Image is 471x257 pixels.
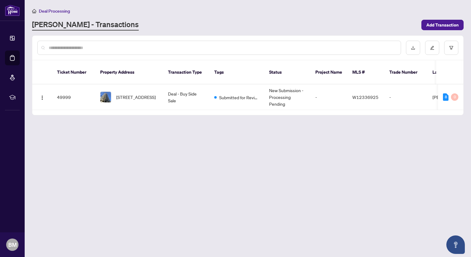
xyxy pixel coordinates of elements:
th: Status [264,60,310,84]
td: - [384,84,428,110]
td: Deal - Buy Side Sale [163,84,209,110]
span: Submitted for Review [219,94,259,101]
th: Property Address [95,60,163,84]
td: 49999 [52,84,95,110]
span: home [32,9,36,13]
button: download [406,41,420,55]
div: 0 [451,93,458,101]
th: MLS # [347,60,384,84]
button: Add Transaction [421,20,464,30]
td: - [310,84,347,110]
button: filter [444,41,458,55]
span: Deal Processing [39,8,70,14]
th: Project Name [310,60,347,84]
button: Open asap [446,235,465,254]
img: logo [5,5,20,16]
img: Logo [40,95,45,100]
button: edit [425,41,439,55]
span: W12336925 [352,94,379,100]
th: Trade Number [384,60,428,84]
button: Logo [37,92,47,102]
span: edit [430,46,434,50]
span: [STREET_ADDRESS] [116,94,156,100]
a: [PERSON_NAME] - Transactions [32,19,139,31]
th: Tags [209,60,264,84]
span: download [411,46,415,50]
th: Transaction Type [163,60,209,84]
div: 8 [443,93,448,101]
span: filter [449,46,453,50]
th: Ticket Number [52,60,95,84]
span: Add Transaction [426,20,459,30]
span: BM [8,240,17,249]
td: New Submission - Processing Pending [264,84,310,110]
img: thumbnail-img [100,92,111,102]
